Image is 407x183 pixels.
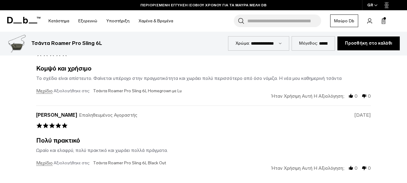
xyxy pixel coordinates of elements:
[348,166,354,171] div: ψήφος θετική Κριτική από τον alejandro s. στις 21 Μαρ 2025
[345,41,392,46] font: Προσθήκη στο καλάθι
[271,165,344,171] font: Ήταν χρήσιμη αυτή η αξιολόγηση;
[36,75,342,81] font: Το σχέδιο είναι απίστευτο. Φαίνεται υπέροχο στην πραγματικότητα και χωράει πολύ περισσότερο από ό...
[355,165,358,171] font: 0
[54,160,90,166] font: Αξιολογήθηκε στις:
[93,88,182,93] a: Τσάντα Roamer Pro Sling 6L Homegrown με Lu
[368,165,371,171] font: 0
[140,2,267,8] a: ΠΕΡΙΟΡΙΣΜΕΝΗ ΕΓΓΥΗΣΗ ΙΣΟΒΙΟΥ ΧΡΟΝΟΥ ΓΙΑ ΤΑ ΜΑΥΡΑ ΜΕΛΗ DB
[354,112,371,118] font: [DATE]
[106,18,130,24] font: Υποστήριξη
[79,112,137,118] font: Επαληθευμένος Αγοραστής
[54,88,90,93] font: Αξιολογήθηκε στις:
[49,10,69,32] a: Κατάστημα
[367,3,373,7] font: GR
[139,10,173,32] a: Χαμένα & Βρεμένα
[355,93,358,99] font: 0
[362,93,367,99] div: καταψήφιση Κριτική από Hana S. στις 1 Απριλίου 2025
[368,93,371,99] font: 0
[36,137,80,144] font: Πολύ πρακτικό
[36,65,92,72] font: Κομψό και χρήσιμο
[299,41,318,46] font: Μέγεθος:
[36,88,53,94] font: μερίδιο
[93,160,166,166] a: Τσάντα Roamer Pro Sling 6L Black Out
[348,93,354,99] div: ψήφος θετική Κριτική από Hana S. στις 1 Απρ 2025
[36,161,54,166] span: μερίδιο
[337,36,400,50] button: Προσθήκη στο καλάθι
[362,166,367,171] div: καταψήφιση Κριτική από τον alejandro s. στις 21 Μαρ 2025
[354,112,371,118] span: ημερομηνία αξιολόγησης 21/03/25
[334,18,354,24] font: Μαύρο Db
[330,14,358,27] a: Μαύρο Db
[78,10,97,32] a: Εξερευνώ
[36,112,77,118] font: [PERSON_NAME]
[236,41,250,46] font: Χρώμα:
[36,160,53,166] font: μερίδιο
[139,18,173,24] font: Χαμένα & Βρεμένα
[106,10,130,32] a: Υποστήριξη
[36,89,54,94] span: μερίδιο
[271,93,344,99] font: Ήταν χρήσιμη αυτή η αξιολόγηση;
[36,147,168,153] font: Ωραίο και ελαφρύ, πολύ πρακτικό και χωράει πολλά πράγματα.
[49,18,69,24] font: Κατάστημα
[7,34,27,53] img: Τσάντα Roamer Pro Sling 6L Forest Green
[78,18,97,24] font: Εξερευνώ
[44,10,178,32] nav: Κύρια πλοήγηση
[140,3,267,7] font: ΠΕΡΙΟΡΙΣΜΕΝΗ ΕΓΓΥΗΣΗ ΙΣΟΒΙΟΥ ΧΡΟΝΟΥ ΓΙΑ ΤΑ ΜΑΥΡΑ ΜΕΛΗ DB
[31,40,102,46] font: Τσάντα Roamer Pro Sling 6L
